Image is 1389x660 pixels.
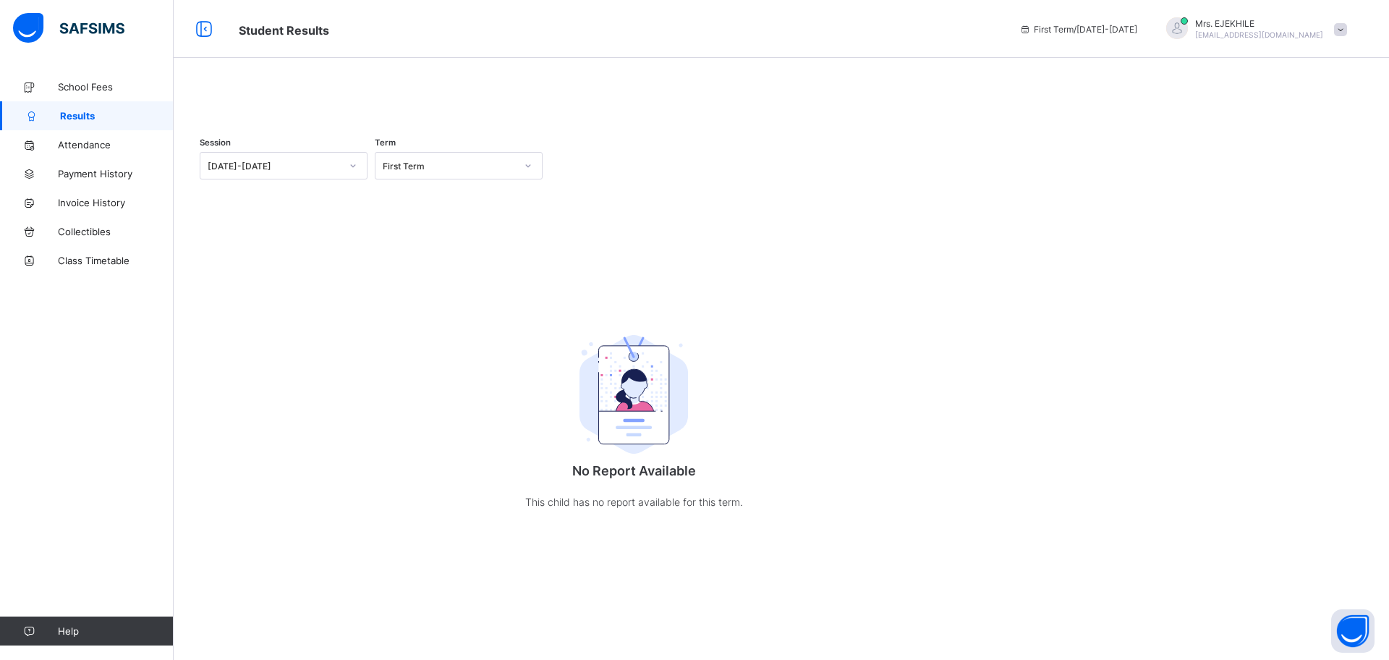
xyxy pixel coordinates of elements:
[239,23,329,38] span: Student Results
[489,295,778,540] div: No Report Available
[1331,609,1375,653] button: Open asap
[13,13,124,43] img: safsims
[489,493,778,511] p: This child has no report available for this term.
[58,625,173,637] span: Help
[58,81,174,93] span: School Fees
[200,137,231,148] span: Session
[58,197,174,208] span: Invoice History
[1195,18,1323,29] span: Mrs. EJEKHILE
[60,110,174,122] span: Results
[208,161,341,172] div: [DATE]-[DATE]
[1152,17,1354,41] div: Mrs.EJEKHILE
[58,168,174,179] span: Payment History
[1195,30,1323,39] span: [EMAIL_ADDRESS][DOMAIN_NAME]
[579,335,688,454] img: student.207b5acb3037b72b59086e8b1a17b1d0.svg
[375,137,396,148] span: Term
[489,463,778,478] p: No Report Available
[1019,24,1137,35] span: session/term information
[383,161,516,172] div: First Term
[58,255,174,266] span: Class Timetable
[58,226,174,237] span: Collectibles
[58,139,174,151] span: Attendance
